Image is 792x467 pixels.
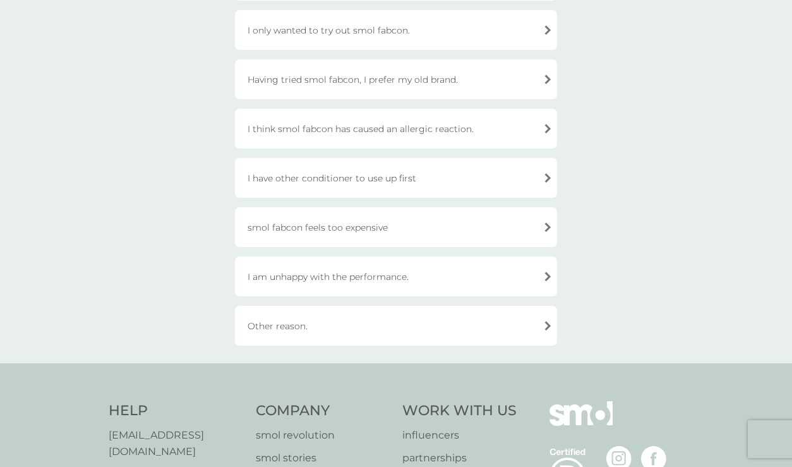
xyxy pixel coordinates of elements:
[235,158,557,198] div: I have other conditioner to use up first
[235,257,557,296] div: I am unhappy with the performance.
[109,401,243,421] h4: Help
[402,427,517,444] a: influencers
[235,59,557,99] div: Having tried smol fabcon, I prefer my old brand.
[235,10,557,50] div: I only wanted to try out smol fabcon.
[109,427,243,459] a: [EMAIL_ADDRESS][DOMAIN_NAME]
[256,450,390,466] a: smol stories
[235,207,557,247] div: smol fabcon feels too expensive
[235,306,557,346] div: Other reason.
[235,109,557,149] div: I think smol fabcon has caused an allergic reaction.
[256,427,390,444] a: smol revolution
[549,401,613,444] img: smol
[402,401,517,421] h4: Work With Us
[256,401,390,421] h4: Company
[402,450,517,466] a: partnerships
